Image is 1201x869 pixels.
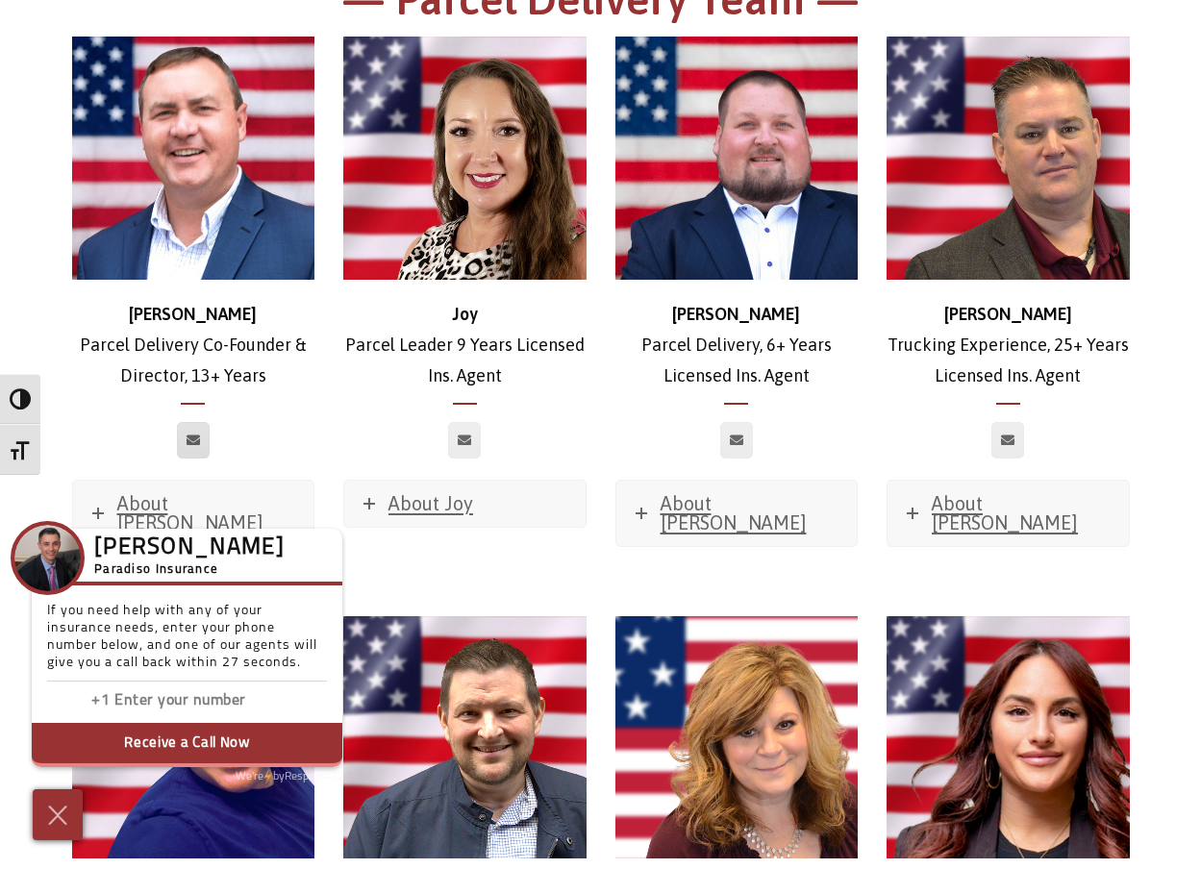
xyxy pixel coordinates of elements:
[73,481,314,546] a: About [PERSON_NAME]
[887,616,1130,859] img: rachel_headshot_500x500 (1)
[615,37,859,280] img: stephen
[344,481,586,527] a: About Joy
[888,481,1129,546] a: About [PERSON_NAME]
[452,304,478,324] strong: Joy
[616,481,858,546] a: About [PERSON_NAME]
[887,299,1130,392] p: Trucking Experience, 25+ Years Licensed Ins. Agent
[72,299,315,392] p: Parcel Delivery Co-Founder & Director, 13+ Years
[117,492,263,534] span: About [PERSON_NAME]
[343,616,587,859] img: Harry_1500x500
[47,603,327,682] p: If you need help with any of your insurance needs, enter your phone number below, and one of our ...
[661,492,807,534] span: About [PERSON_NAME]
[615,299,859,392] p: Parcel Delivery, 6+ Years Licensed Ins. Agent
[114,687,307,715] input: Enter phone number
[672,304,800,324] strong: [PERSON_NAME]
[236,771,342,782] a: We'rePowered by iconbyResponseiQ
[236,771,285,782] span: We're by
[944,304,1072,324] strong: [PERSON_NAME]
[32,723,342,767] button: Receive a Call Now
[129,304,257,324] strong: [PERSON_NAME]
[57,687,114,715] input: Enter country code
[887,37,1130,280] img: Trevor_headshot_500x500
[615,616,859,859] img: tracey-500x500
[343,37,587,280] img: new_500x500 (1)
[388,492,473,514] span: About Joy
[343,299,587,392] p: Parcel Leader 9 Years Licensed Ins. Agent
[94,559,285,581] h5: Paradiso Insurance
[72,37,315,280] img: Brian
[94,540,285,558] h3: [PERSON_NAME]
[14,525,81,591] img: Company Icon
[263,769,272,784] img: Powered by icon
[932,492,1078,534] span: About [PERSON_NAME]
[43,800,72,831] img: Cross icon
